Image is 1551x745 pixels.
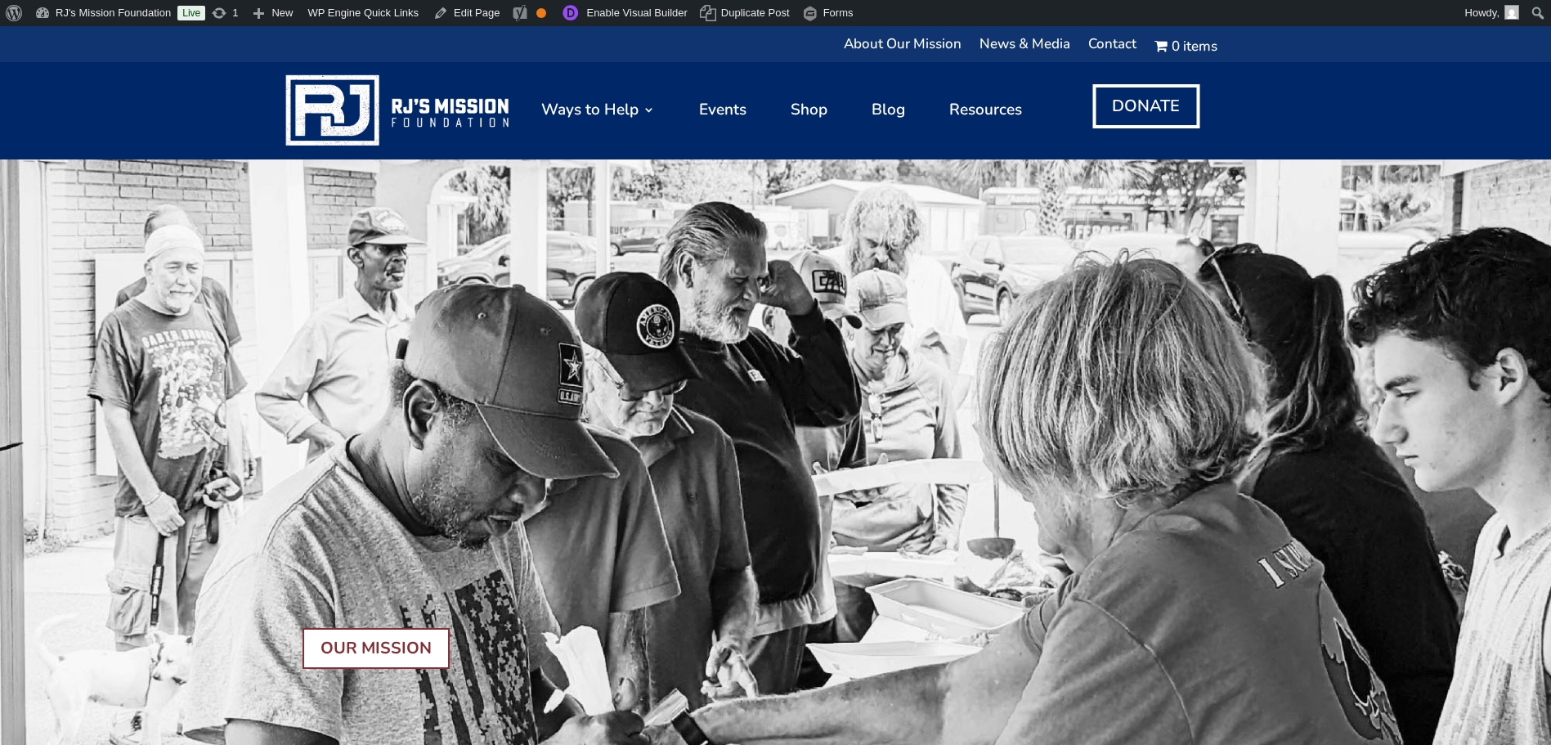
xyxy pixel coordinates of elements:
[1092,84,1199,128] a: DONATE
[699,70,746,150] a: Events
[303,628,450,669] a: OUR MISSION
[979,38,1070,59] a: News & Media
[791,70,827,150] a: Shop
[949,70,1022,150] a: Resources
[1172,41,1217,52] span: 0 items
[1154,38,1217,59] a: Cart0 items
[1154,37,1171,56] i: Cart
[1088,38,1136,59] a: Contact
[872,70,905,150] a: Blog
[844,38,962,59] a: About Our Mission
[536,8,546,18] div: OK
[177,6,205,20] a: Live
[541,70,655,150] a: Ways to Help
